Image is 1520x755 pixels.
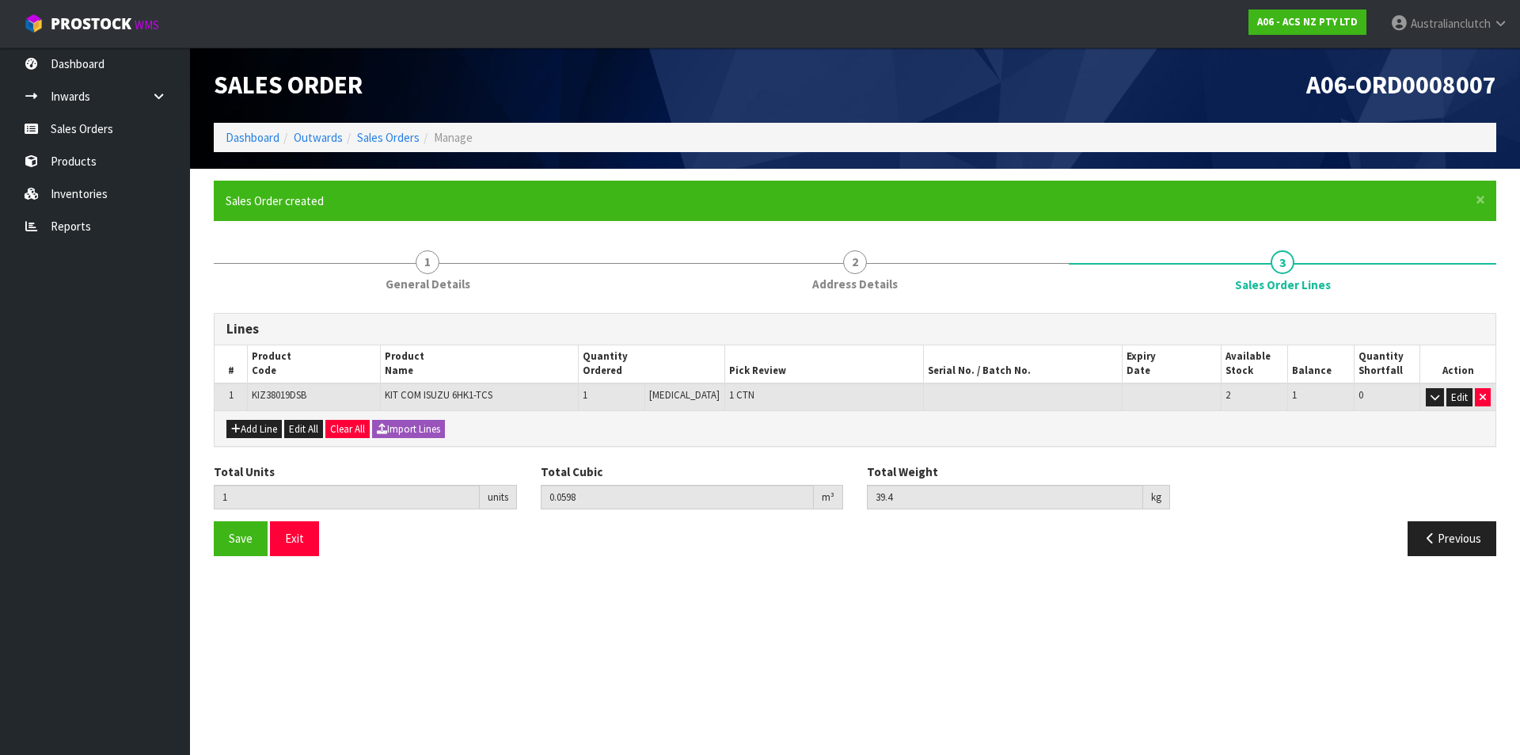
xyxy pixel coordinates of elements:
span: KIZ38019DSB [252,388,306,402]
input: Total Cubic [541,485,815,509]
span: Australianclutch [1411,16,1491,31]
span: 1 [1292,388,1297,402]
th: Product Name [380,345,579,383]
span: [MEDICAL_DATA] [649,388,720,402]
strong: A06 - ACS NZ PTY LTD [1257,15,1358,29]
span: ProStock [51,13,131,34]
div: m³ [814,485,843,510]
th: Balance [1288,345,1355,383]
span: Sales Order created [226,193,324,208]
span: KIT COM ISUZU 6HK1-TCS [385,388,492,402]
span: Sales Order Lines [1235,276,1331,293]
input: Total Units [214,485,480,509]
button: Import Lines [372,420,445,439]
button: Add Line [226,420,282,439]
span: Sales Order Lines [214,301,1496,568]
span: 1 [229,388,234,402]
th: Quantity Shortfall [1354,345,1420,383]
span: 2 [843,250,867,274]
span: Sales Order [214,69,363,101]
button: Save [214,521,268,555]
span: Manage [434,130,473,145]
button: Exit [270,521,319,555]
th: Available Stock [1222,345,1288,383]
img: cube-alt.png [24,13,44,33]
button: Edit [1446,388,1472,407]
th: Expiry Date [1123,345,1222,383]
input: Total Weight [867,485,1143,509]
span: 0 [1358,388,1363,402]
a: Sales Orders [357,130,420,145]
th: Pick Review [725,345,924,383]
span: Save [229,531,253,546]
button: Previous [1408,521,1496,555]
div: units [480,485,517,510]
h3: Lines [226,322,1484,337]
span: General Details [386,276,470,292]
div: kg [1143,485,1170,510]
span: 1 [583,388,587,402]
a: Dashboard [226,130,279,145]
button: Clear All [325,420,370,439]
th: Quantity Ordered [579,345,725,383]
span: 1 [416,250,439,274]
label: Total Cubic [541,463,602,480]
label: Total Weight [867,463,938,480]
th: Action [1420,345,1495,383]
small: WMS [135,17,159,32]
span: 3 [1271,250,1294,274]
th: Product Code [248,345,380,383]
span: A06-ORD0008007 [1306,69,1496,101]
span: × [1476,189,1485,211]
label: Total Units [214,463,275,480]
button: Edit All [284,420,323,439]
span: 1 CTN [729,388,754,402]
th: Serial No. / Batch No. [924,345,1123,383]
a: Outwards [294,130,343,145]
span: 2 [1225,388,1230,402]
span: Address Details [812,276,898,292]
th: # [215,345,248,383]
